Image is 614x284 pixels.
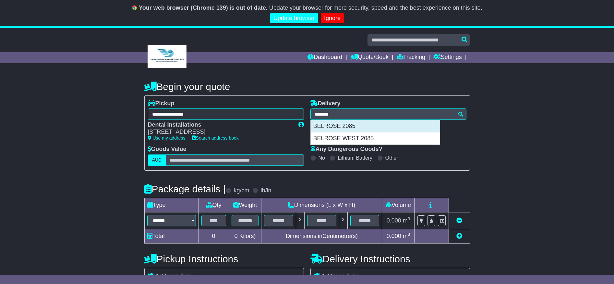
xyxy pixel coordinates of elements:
typeahead: Please provide city [310,108,466,120]
span: Update your browser for more security, speed and the best experience on this site. [269,5,482,11]
span: 0.000 [387,217,401,224]
a: Tracking [397,52,425,63]
a: Settings [433,52,462,63]
td: Type [144,198,199,212]
label: kg/cm [234,187,249,194]
sup: 3 [408,216,410,221]
td: Total [144,229,199,243]
label: No [319,155,325,161]
h4: Begin your quote [144,81,470,92]
label: Address Type [314,273,360,280]
h4: Package details | [144,184,226,194]
label: Delivery [310,100,341,107]
td: Dimensions in Centimetre(s) [261,229,382,243]
td: 0 [199,229,229,243]
a: Use my address [148,135,186,141]
div: Dental Installations [148,121,292,129]
a: Add new item [456,233,462,239]
div: [STREET_ADDRESS] [148,129,292,136]
label: Goods Value [148,146,187,153]
h4: Pickup Instructions [144,254,304,264]
label: Address Type [148,273,194,280]
label: Other [385,155,398,161]
span: 0 [234,233,237,239]
td: Kilo(s) [229,229,261,243]
sup: 3 [408,232,410,237]
td: Volume [382,198,415,212]
span: 0.000 [387,233,401,239]
a: Search address book [192,135,239,141]
label: Any Dangerous Goods? [310,146,382,153]
td: x [296,212,305,229]
a: Quote/Book [350,52,389,63]
td: Qty [199,198,229,212]
a: Remove this item [456,217,462,224]
span: m [403,217,410,224]
label: Lithium Battery [338,155,372,161]
td: x [339,212,347,229]
div: BELROSE WEST 2085 [311,132,440,145]
span: m [403,233,410,239]
a: Update browser [270,13,318,24]
div: BELROSE 2085 [311,120,440,132]
b: Your web browser (Chrome 139) is out of date. [139,5,268,11]
a: Ignore [321,13,344,24]
label: AUD [148,154,166,166]
td: Dimensions (L x W x H) [261,198,382,212]
a: Dashboard [307,52,342,63]
label: lb/in [260,187,271,194]
td: Weight [229,198,261,212]
h4: Delivery Instructions [310,254,470,264]
label: Pickup [148,100,175,107]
